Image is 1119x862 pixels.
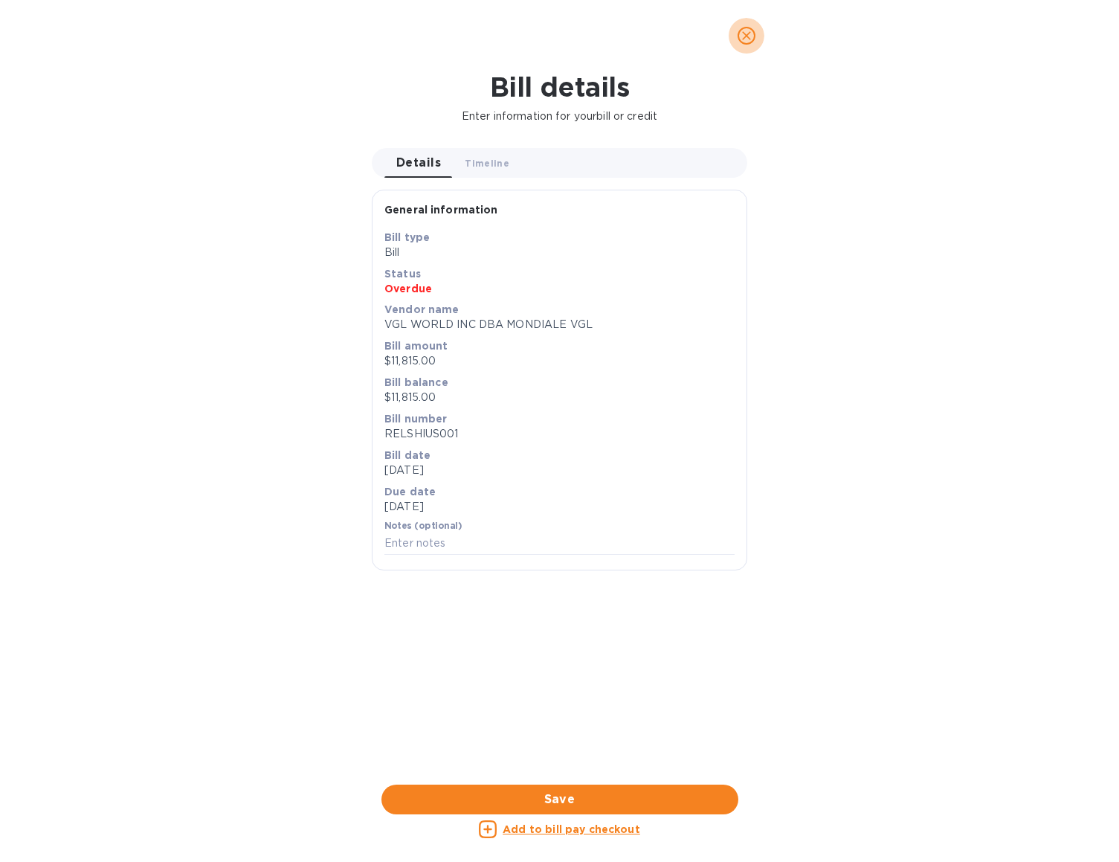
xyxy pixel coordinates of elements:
button: close [729,18,764,54]
label: Notes (optional) [384,522,462,531]
p: Overdue [384,281,735,296]
b: Bill date [384,449,430,461]
b: Vendor name [384,303,459,315]
p: Bill [384,245,735,260]
b: Status [384,268,421,280]
p: [DATE] [384,499,735,515]
b: General information [384,204,498,216]
b: Bill type [384,231,430,243]
h1: Bill details [12,71,1107,103]
u: Add to bill pay checkout [503,823,640,835]
span: Save [393,791,726,808]
p: [DATE] [384,463,735,478]
b: Bill balance [384,376,448,388]
p: Enter information for your bill or credit [12,109,1107,124]
b: Due date [384,486,436,498]
b: Bill amount [384,340,448,352]
p: $11,815.00 [384,353,735,369]
b: Bill number [384,413,448,425]
p: RELSHIUS001 [384,426,735,442]
p: $11,815.00 [384,390,735,405]
button: Save [381,785,738,814]
span: Timeline [465,155,509,171]
span: Details [396,152,441,173]
p: VGL WORLD INC DBA MONDIALE VGL [384,317,735,332]
input: Enter notes [384,533,735,555]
